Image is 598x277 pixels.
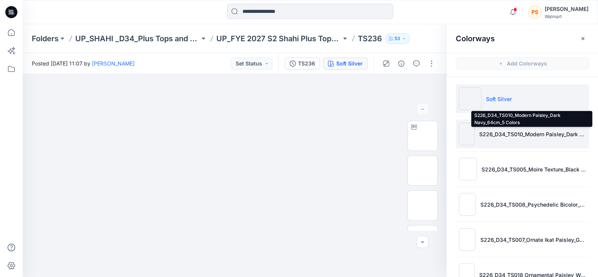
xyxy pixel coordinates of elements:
[336,59,363,68] div: Soft Silver
[480,201,586,209] p: S226_D34_TS008_Psychedelic Bicolor_Dark Navy_64cm
[75,33,200,44] a: UP_SHAHI _D34_Plus Tops and Dresses
[298,59,315,68] div: TS236
[545,5,589,14] div: [PERSON_NAME]
[528,5,542,19] div: PS
[459,123,475,145] img: S226_D34_TS010_Modern Paisley_Dark Navy_64cm_5 Colors
[479,130,586,138] p: S226_D34_TS010_Modern Paisley_Dark Navy_64cm_5 Colors
[480,236,586,244] p: S226_D34_TS007_Ornate Ikat Paisley_Green Notes_32cm
[358,33,382,44] p: TS236
[395,34,400,43] p: 53
[32,33,59,44] a: Folders
[456,34,495,43] h2: Colorways
[545,14,589,19] div: Walmart
[32,59,135,67] span: Posted [DATE] 11:07 by
[323,58,368,70] button: Soft Silver
[395,58,407,70] button: Details
[459,193,476,216] img: S226_D34_TS008_Psychedelic Bicolor_Dark Navy_64cm
[92,60,135,67] a: [PERSON_NAME]
[459,228,475,251] img: S226_D34_TS007_Ornate Ikat Paisley_Green Notes_32cm
[482,165,586,173] p: S226_D34_TS005_Moire Texture_Black Soot_9.14cm
[459,87,482,110] img: Soft Silver
[459,158,477,181] img: S226_D34_TS005_Moire Texture_Black Soot_9.14cm
[385,33,410,44] button: 53
[285,58,320,70] button: TS236
[486,95,512,103] p: Soft Silver
[216,33,341,44] a: UP_FYE 2027 S2 Shahi Plus Tops and Dress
